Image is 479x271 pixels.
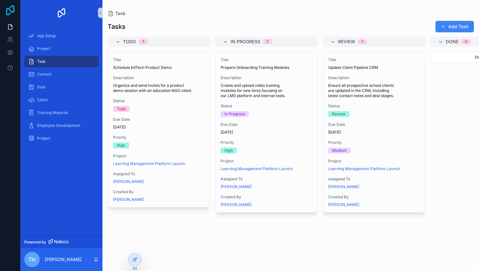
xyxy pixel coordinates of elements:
span: Status [328,103,420,109]
a: Task [24,56,99,67]
span: Create and upload video training modules for new hires focusing on our LMS platform and internal ... [221,83,312,98]
div: High [117,143,125,148]
span: [DATE] [328,130,420,135]
div: High [224,148,233,153]
a: [PERSON_NAME] [221,184,252,189]
a: TitleSchedule EdTech Product DemoDescriptionOrganize and send invites for a product demo session ... [108,52,210,208]
span: App Setup [37,33,56,38]
a: Employee Development [24,120,99,131]
span: Ensure all prospective school clients are updated in the CRM, including latest contact notes and ... [328,83,420,98]
a: [PERSON_NAME] [221,202,252,207]
a: Project [24,43,99,54]
a: Contact [24,69,99,80]
div: In Progress [224,111,245,117]
span: Done [446,38,459,45]
span: Project [113,153,205,159]
span: Due Date [113,117,205,122]
a: Powered by [20,236,102,248]
span: Created By [328,194,420,200]
a: Learning Management Platform Launch [328,166,400,171]
span: Project [37,136,50,141]
a: Training Material [24,107,99,119]
span: Due Date [221,122,312,127]
h1: Tasks [108,22,126,31]
span: Update Client Pipeline CRM [328,65,420,70]
a: TitlePrepare Onboarding Training ModulesDescriptionCreate and upload video training modules for n... [215,52,318,213]
span: Title [221,57,312,62]
span: [DATE] [221,130,312,135]
span: Assigned To [328,177,420,182]
span: Task [115,10,126,17]
a: Learning Management Platform Launch [113,161,185,166]
a: TitleUpdate Client Pipeline CRMDescriptionEnsure all prospective school clients are updated in th... [323,52,425,213]
span: Task [37,59,46,64]
a: Deal [24,81,99,93]
span: Due Date [328,122,420,127]
span: Description [328,75,420,80]
span: Todo [123,38,136,45]
span: Description [221,75,312,80]
div: scrollable content [20,26,102,152]
span: Title [113,57,205,62]
span: Training Material [37,110,68,115]
span: Deal [37,85,45,90]
a: [PERSON_NAME] [113,179,144,184]
div: Review [332,111,345,117]
span: Project [37,46,50,51]
span: [DATE] [113,125,205,130]
a: Learning Management Platform Launch [221,166,293,171]
span: Organize and send invites for a product demo session with an education NGO client. [113,83,205,93]
span: Created By [221,194,312,200]
span: Title [328,57,420,62]
span: Status [221,103,312,109]
span: Client [37,97,48,103]
div: 1 [142,39,144,44]
div: 1 [361,39,363,44]
span: Assigned To [113,171,205,177]
div: Todo [117,106,126,112]
span: Schedule EdTech Product Demo [113,65,205,70]
span: Project [221,159,312,164]
span: Status [113,98,205,103]
a: Task [108,10,126,17]
span: Employee Development [37,123,80,128]
span: Project [328,159,420,164]
span: Created By [113,189,205,194]
span: Powered by [24,240,46,245]
span: Description [113,75,205,80]
div: 1 [267,39,268,44]
a: Client [24,94,99,106]
span: Priority [113,135,205,140]
span: Prepare Onboarding Training Modules [221,65,312,70]
span: In Progress [231,38,260,45]
a: [PERSON_NAME] [328,202,359,207]
button: Add Task [435,21,474,32]
p: [PERSON_NAME] [45,256,82,263]
a: [PERSON_NAME] [328,184,359,189]
a: Project [24,133,99,144]
span: Assigned To [221,177,312,182]
span: Contact [37,72,52,77]
span: Priority [328,140,420,145]
span: TH [28,256,36,263]
a: App Setup [24,30,99,42]
div: 0 [465,39,467,44]
div: Medium [332,148,347,153]
span: Priority [221,140,312,145]
span: Review [338,38,355,45]
a: [PERSON_NAME] [113,197,144,202]
img: App logo [56,8,67,18]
